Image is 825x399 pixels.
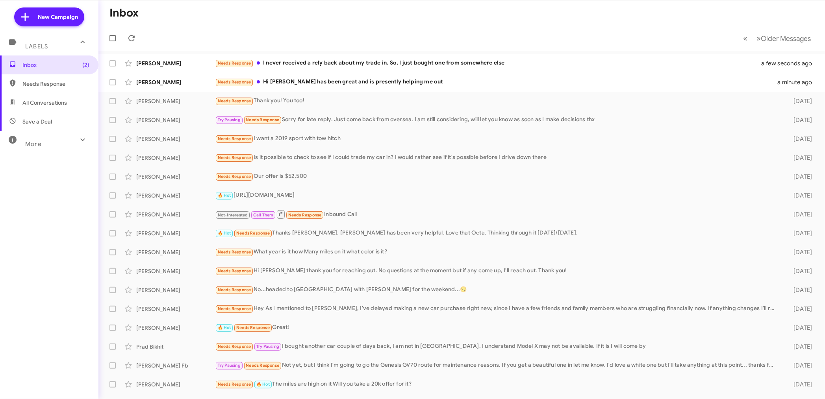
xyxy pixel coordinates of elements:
[780,286,819,294] div: [DATE]
[136,59,215,67] div: [PERSON_NAME]
[136,267,215,275] div: [PERSON_NAME]
[739,30,816,46] nav: Page navigation example
[218,231,231,236] span: 🔥 Hot
[25,140,41,148] span: More
[215,342,780,351] div: I bought another car couple of days back, I am not in [GEOGRAPHIC_DATA]. I understand Model X may...
[236,231,270,236] span: Needs Response
[246,363,279,368] span: Needs Response
[22,61,89,69] span: Inbox
[761,34,811,43] span: Older Messages
[215,172,780,181] div: Our offer is $52,500
[218,325,231,330] span: 🔥 Hot
[218,174,251,179] span: Needs Response
[256,382,270,387] span: 🔥 Hot
[218,249,251,255] span: Needs Response
[780,305,819,313] div: [DATE]
[22,118,52,126] span: Save a Deal
[25,43,48,50] span: Labels
[215,96,780,105] div: Thank you! You too!
[215,266,780,275] div: Hi [PERSON_NAME] thank you for reaching out. No questions at the moment but if any come up, I'll ...
[752,30,816,46] button: Next
[780,229,819,237] div: [DATE]
[215,361,780,370] div: Not yet, but I think I'm going to go the Genesis GV70 route for maintenance reasons. If you get a...
[215,248,780,257] div: What year is it how Many miles on it what color is it?
[136,229,215,237] div: [PERSON_NAME]
[215,59,771,68] div: I never received a rely back about my trade in. So, I just bought one from somewhere else
[215,134,780,143] div: I want a 2019 sport with tow hitch
[218,344,251,349] span: Needs Response
[136,173,215,181] div: [PERSON_NAME]
[218,98,251,103] span: Needs Response
[218,79,251,85] span: Needs Response
[14,7,84,26] a: New Campaign
[771,59,819,67] div: a few seconds ago
[218,268,251,273] span: Needs Response
[215,209,780,219] div: Inbound Call
[136,343,215,351] div: Prad Bikhit
[136,97,215,105] div: [PERSON_NAME]
[780,381,819,388] div: [DATE]
[136,154,215,162] div: [PERSON_NAME]
[246,117,279,122] span: Needs Response
[218,61,251,66] span: Needs Response
[253,212,274,218] span: Call Them
[738,30,752,46] button: Previous
[218,363,241,368] span: Try Pausing
[215,380,780,389] div: The miles are high on it Will you take a 20k offer for it?
[780,267,819,275] div: [DATE]
[288,212,322,218] span: Needs Response
[82,61,89,69] span: (2)
[218,155,251,160] span: Needs Response
[218,212,248,218] span: Not-Interested
[215,191,780,200] div: [URL][DOMAIN_NAME]
[38,13,78,21] span: New Campaign
[136,78,215,86] div: [PERSON_NAME]
[22,80,89,88] span: Needs Response
[136,381,215,388] div: [PERSON_NAME]
[109,7,139,19] h1: Inbox
[777,78,819,86] div: a minute ago
[218,382,251,387] span: Needs Response
[218,193,231,198] span: 🔥 Hot
[218,136,251,141] span: Needs Response
[780,248,819,256] div: [DATE]
[215,304,780,313] div: Hey As I mentioned to [PERSON_NAME], I've delayed making a new car purchase right new, since I ha...
[136,211,215,218] div: [PERSON_NAME]
[780,173,819,181] div: [DATE]
[136,305,215,313] div: [PERSON_NAME]
[780,154,819,162] div: [DATE]
[215,323,780,332] div: Great!
[780,97,819,105] div: [DATE]
[780,362,819,369] div: [DATE]
[136,192,215,199] div: [PERSON_NAME]
[136,135,215,143] div: [PERSON_NAME]
[756,33,761,43] span: »
[780,211,819,218] div: [DATE]
[215,285,780,294] div: No...headed to [GEOGRAPHIC_DATA] with [PERSON_NAME] for the weekend...😏
[218,117,241,122] span: Try Pausing
[780,324,819,332] div: [DATE]
[215,229,780,238] div: Thanks [PERSON_NAME]. [PERSON_NAME] has been very helpful. Love that Octa. Thinking through it [D...
[780,116,819,124] div: [DATE]
[215,115,780,124] div: Sorry for late reply. Just come back from oversea. I am still considering, will let you know as s...
[780,343,819,351] div: [DATE]
[215,78,777,87] div: Hi [PERSON_NAME] has been great and is presently helping me out
[236,325,270,330] span: Needs Response
[136,248,215,256] div: [PERSON_NAME]
[218,306,251,311] span: Needs Response
[218,287,251,292] span: Needs Response
[22,99,67,107] span: All Conversations
[743,33,747,43] span: «
[136,286,215,294] div: [PERSON_NAME]
[136,116,215,124] div: [PERSON_NAME]
[780,135,819,143] div: [DATE]
[256,344,279,349] span: Try Pausing
[215,153,780,162] div: Is it possible to check to see if I could trade my car in? I would rather see if it's possible be...
[780,192,819,199] div: [DATE]
[136,362,215,369] div: [PERSON_NAME] Fb
[136,324,215,332] div: [PERSON_NAME]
